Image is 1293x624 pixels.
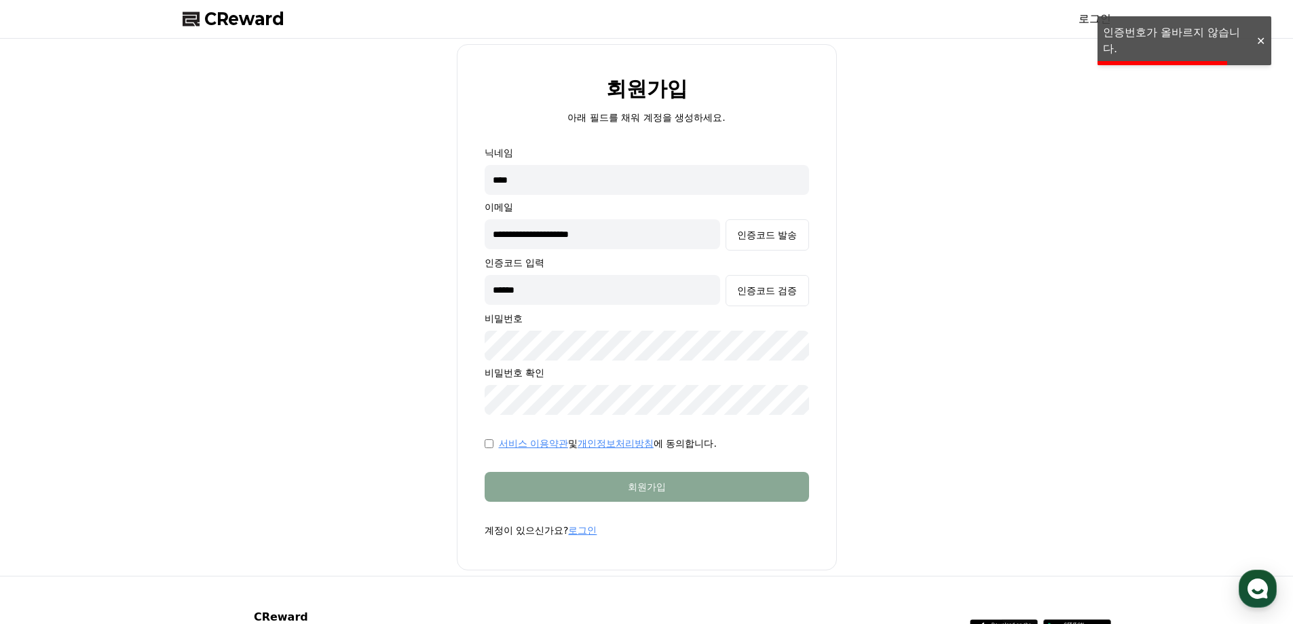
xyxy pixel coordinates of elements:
p: 인증코드 입력 [485,256,809,270]
span: 대화 [124,452,140,462]
div: 회원가입 [512,480,782,494]
a: 서비스 이용약관 [499,438,568,449]
div: 인증코드 검증 [737,284,797,297]
h2: 회원가입 [606,77,688,100]
a: 로그인 [568,525,597,536]
a: 로그인 [1079,11,1111,27]
p: 아래 필드를 채워 계정을 생성하세요. [567,111,725,124]
button: 인증코드 발송 [726,219,808,251]
span: CReward [204,8,284,30]
p: 및 에 동의합니다. [499,437,717,450]
p: 비밀번호 확인 [485,366,809,380]
span: 설정 [210,451,226,462]
a: CReward [183,8,284,30]
span: 홈 [43,451,51,462]
p: 닉네임 [485,146,809,160]
button: 회원가입 [485,472,809,502]
p: 이메일 [485,200,809,214]
a: 개인정보처리방침 [578,438,654,449]
a: 홈 [4,430,90,464]
div: 인증코드 발송 [737,228,797,242]
a: 설정 [175,430,261,464]
a: 대화 [90,430,175,464]
p: 계정이 있으신가요? [485,524,809,537]
p: 비밀번호 [485,312,809,325]
button: 인증코드 검증 [726,275,808,306]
